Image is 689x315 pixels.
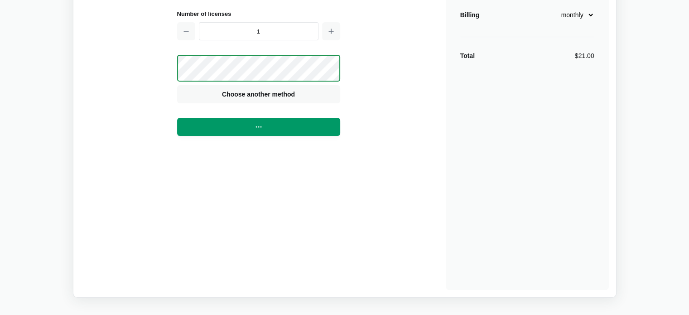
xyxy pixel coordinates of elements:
[177,118,340,136] button: Buy
[199,22,318,40] input: 1
[177,9,340,19] h2: Number of licenses
[251,122,266,131] span: Buy
[220,90,297,99] span: Choose another method
[177,85,340,103] button: Choose another method
[460,52,475,59] strong: Total
[460,10,480,19] div: Billing
[575,51,594,60] div: $21.00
